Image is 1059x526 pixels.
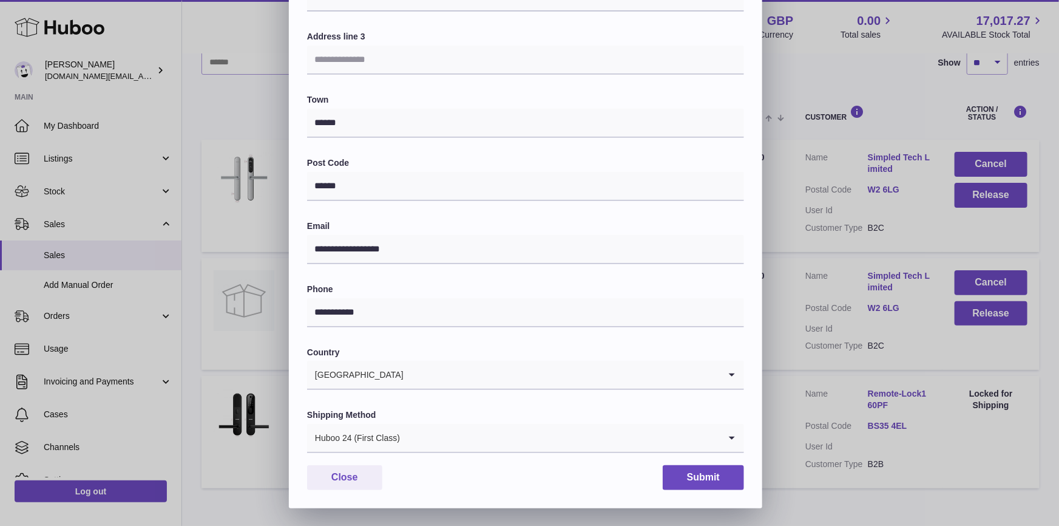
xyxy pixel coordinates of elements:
[307,347,744,358] label: Country
[307,157,744,169] label: Post Code
[307,361,404,389] span: [GEOGRAPHIC_DATA]
[307,361,744,390] div: Search for option
[307,220,744,232] label: Email
[404,361,720,389] input: Search for option
[307,284,744,295] label: Phone
[663,465,744,490] button: Submit
[307,94,744,106] label: Town
[307,31,744,43] label: Address line 3
[401,424,720,452] input: Search for option
[307,409,744,421] label: Shipping Method
[307,424,401,452] span: Huboo 24 (First Class)
[307,465,382,490] button: Close
[307,424,744,453] div: Search for option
